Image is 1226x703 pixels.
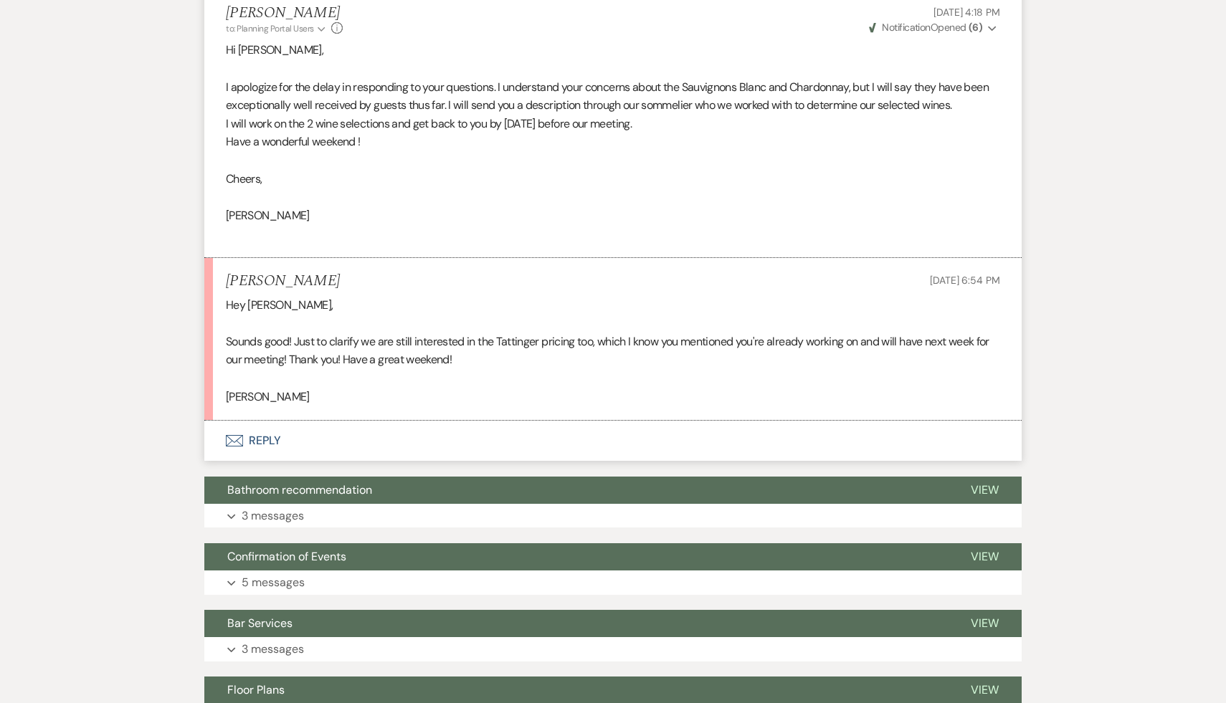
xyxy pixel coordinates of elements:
button: View [948,610,1022,637]
button: View [948,543,1022,570]
p: I apologize for the delay in responding to your questions. I understand your concerns about the S... [226,78,1000,115]
span: Bathroom recommendation [227,482,372,497]
button: View [948,477,1022,504]
span: View [971,682,999,697]
p: [PERSON_NAME] [226,388,1000,406]
span: Opened [869,21,982,34]
span: [DATE] 6:54 PM [930,274,1000,287]
p: Hi [PERSON_NAME], [226,41,1000,59]
span: to: Planning Portal Users [226,23,314,34]
h5: [PERSON_NAME] [226,272,340,290]
h5: [PERSON_NAME] [226,4,343,22]
p: 5 messages [242,573,305,592]
button: 3 messages [204,504,1022,528]
p: Have a wonderful weekend ! [226,133,1000,151]
button: to: Planning Portal Users [226,22,328,35]
span: Confirmation of Events [227,549,346,564]
p: [PERSON_NAME] [226,206,1000,225]
span: [DATE] 4:18 PM [933,6,1000,19]
span: View [971,482,999,497]
button: Bathroom recommendation [204,477,948,504]
span: Floor Plans [227,682,285,697]
p: Sounds good! Just to clarify we are still interested in the Tattinger pricing too, which I know y... [226,333,1000,369]
p: I will work on the 2 wine selections and get back to you by [DATE] before our meeting. [226,115,1000,133]
p: 3 messages [242,640,304,659]
span: View [971,549,999,564]
strong: ( 6 ) [969,21,982,34]
span: Bar Services [227,616,293,631]
span: Notification [882,21,930,34]
p: Hey [PERSON_NAME], [226,296,1000,315]
p: Cheers, [226,170,1000,188]
button: 3 messages [204,637,1022,661]
p: 3 messages [242,507,304,525]
button: NotificationOpened (6) [867,20,1000,35]
button: Reply [204,421,1022,461]
button: Bar Services [204,610,948,637]
button: Confirmation of Events [204,543,948,570]
button: 5 messages [204,570,1022,595]
span: View [971,616,999,631]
